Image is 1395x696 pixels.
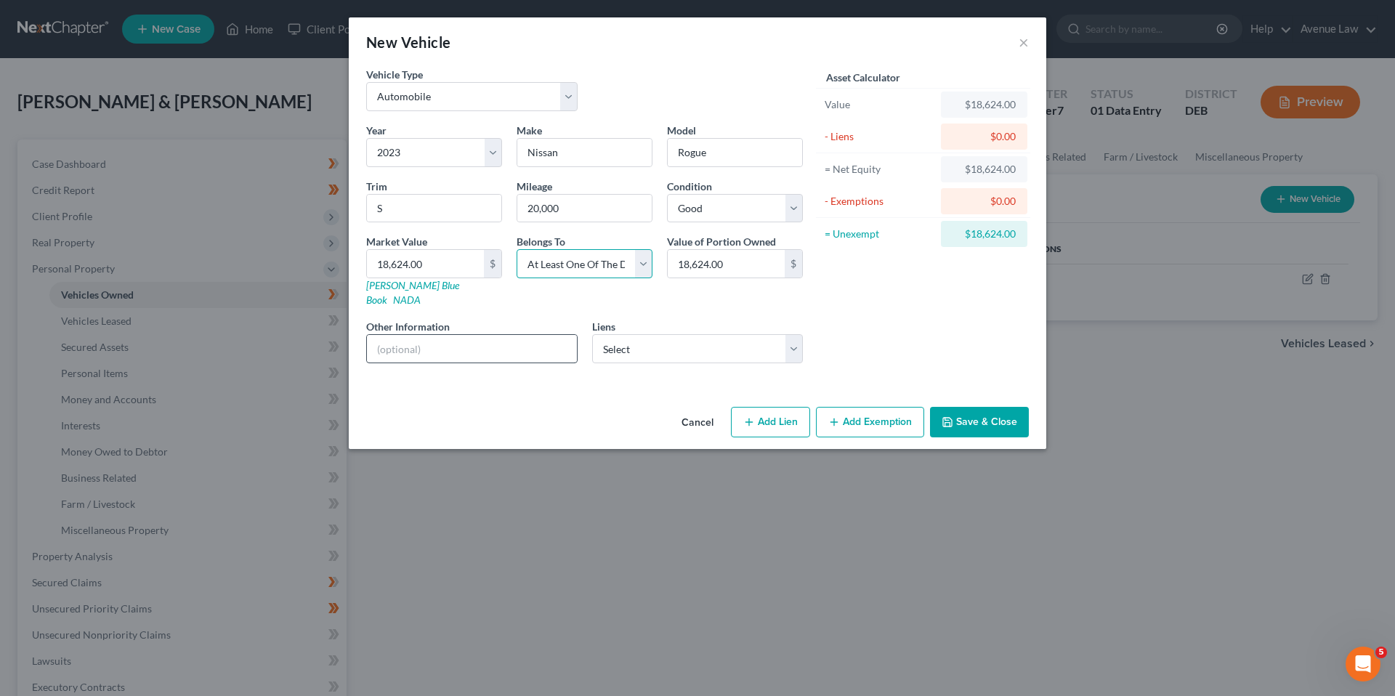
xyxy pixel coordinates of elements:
div: = Unexempt [825,227,934,241]
span: Belongs To [517,235,565,248]
label: Value of Portion Owned [667,234,776,249]
label: Condition [667,179,712,194]
div: $0.00 [953,194,1016,209]
button: Cancel [670,408,725,437]
label: Model [667,123,696,138]
a: NADA [393,294,421,306]
input: (optional) [367,335,577,363]
input: ex. Altima [668,139,802,166]
div: $ [484,250,501,278]
label: Market Value [366,234,427,249]
div: $0.00 [953,129,1016,144]
label: Year [366,123,387,138]
div: $18,624.00 [953,162,1016,177]
div: New Vehicle [366,32,450,52]
input: -- [517,195,652,222]
input: ex. Nissan [517,139,652,166]
label: Mileage [517,179,552,194]
label: Vehicle Type [366,67,423,82]
iframe: Intercom live chat [1346,647,1380,681]
input: 0.00 [668,250,785,278]
div: = Net Equity [825,162,934,177]
div: - Liens [825,129,934,144]
div: - Exemptions [825,194,934,209]
button: Add Lien [731,407,810,437]
label: Asset Calculator [826,70,900,85]
input: ex. LS, LT, etc [367,195,501,222]
label: Liens [592,319,615,334]
div: $18,624.00 [953,97,1016,112]
input: 0.00 [367,250,484,278]
label: Trim [366,179,387,194]
span: 5 [1375,647,1387,658]
div: $ [785,250,802,278]
label: Other Information [366,319,450,334]
div: Value [825,97,934,112]
div: $18,624.00 [953,227,1016,241]
button: Save & Close [930,407,1029,437]
button: Add Exemption [816,407,924,437]
button: × [1019,33,1029,51]
a: [PERSON_NAME] Blue Book [366,279,459,306]
span: Make [517,124,542,137]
